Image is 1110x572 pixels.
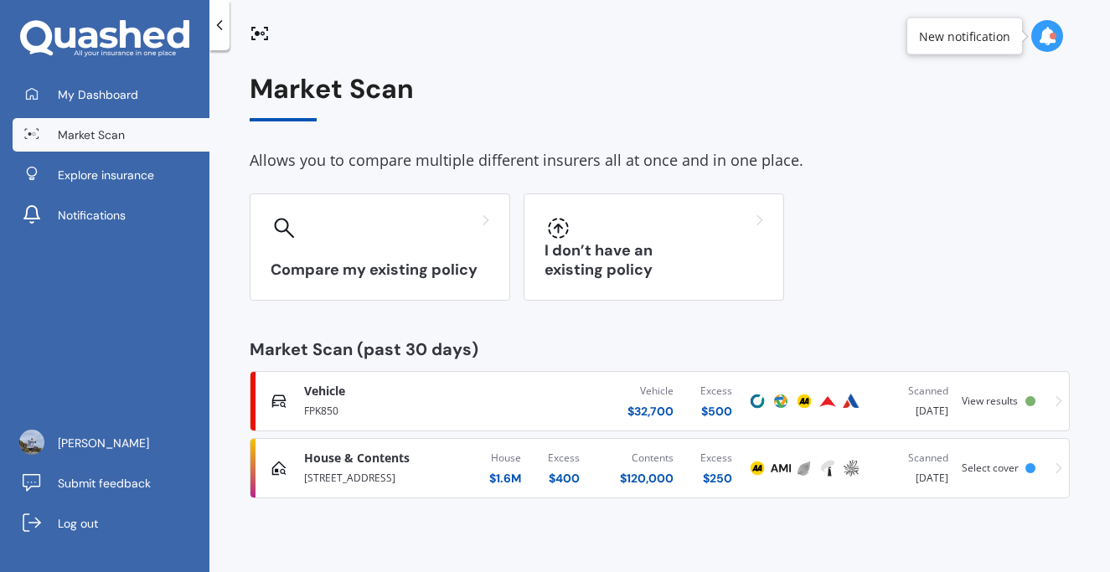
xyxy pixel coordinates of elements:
[841,458,861,478] img: AMP
[876,383,948,420] div: [DATE]
[700,403,732,420] div: $ 500
[548,450,580,466] div: Excess
[700,383,732,399] div: Excess
[747,391,767,411] img: Cove
[58,435,149,451] span: [PERSON_NAME]
[876,450,948,487] div: [DATE]
[13,78,209,111] a: My Dashboard
[489,470,521,487] div: $ 1.6M
[13,118,209,152] a: Market Scan
[58,475,151,492] span: Submit feedback
[58,126,125,143] span: Market Scan
[13,158,209,192] a: Explore insurance
[771,391,791,411] img: Protecta
[627,383,674,399] div: Vehicle
[962,461,1019,475] span: Select cover
[58,515,98,532] span: Log out
[250,371,1070,431] a: VehicleFPK850Vehicle$32,700Excess$500CoveProtectaAAProvidentAutosureScanned[DATE]View results
[250,148,1070,173] div: Allows you to compare multiple different insurers all at once and in one place.
[13,198,209,232] a: Notifications
[876,383,948,399] div: Scanned
[19,430,44,455] img: picture
[13,466,209,500] a: Submit feedback
[794,391,814,411] img: AA
[304,466,421,487] div: [STREET_ADDRESS]
[876,450,948,466] div: Scanned
[700,470,732,487] div: $ 250
[250,438,1070,498] a: House & Contents[STREET_ADDRESS]House$1.6MExcess$400Contents$120,000Excess$250AAAMIInitioTowerAMP...
[58,86,138,103] span: My Dashboard
[489,450,521,466] div: House
[620,450,674,466] div: Contents
[271,260,489,280] h3: Compare my existing policy
[304,383,345,399] span: Vehicle
[250,74,1070,121] div: Market Scan
[545,241,763,280] h3: I don’t have an existing policy
[620,470,674,487] div: $ 120,000
[771,458,791,478] img: AMI
[58,207,126,224] span: Notifications
[747,458,767,478] img: AA
[304,399,509,420] div: FPK850
[627,403,674,420] div: $ 32,700
[13,426,209,460] a: [PERSON_NAME]
[818,391,838,411] img: Provident
[58,167,154,183] span: Explore insurance
[841,391,861,411] img: Autosure
[304,450,410,466] span: House & Contents
[548,470,580,487] div: $ 400
[700,450,732,466] div: Excess
[794,458,814,478] img: Initio
[13,507,209,540] a: Log out
[962,394,1018,408] span: View results
[250,341,1070,358] div: Market Scan (past 30 days)
[919,28,1010,44] div: New notification
[818,458,838,478] img: Tower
